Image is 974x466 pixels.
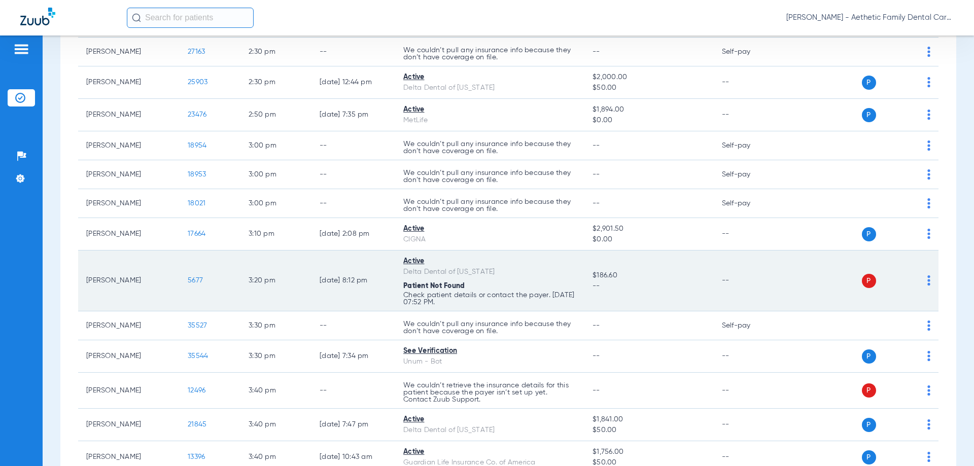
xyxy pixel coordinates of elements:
[403,414,576,425] div: Active
[240,250,311,311] td: 3:20 PM
[403,234,576,245] div: CIGNA
[78,409,180,441] td: [PERSON_NAME]
[862,450,876,464] span: P
[862,349,876,364] span: P
[862,227,876,241] span: P
[240,131,311,160] td: 3:00 PM
[593,104,705,115] span: $1,894.00
[927,351,930,361] img: group-dot-blue.svg
[403,292,576,306] p: Check patient details or contact the payer. [DATE] 07:52 PM.
[132,13,141,22] img: Search Icon
[593,48,600,55] span: --
[188,322,207,329] span: 35527
[311,409,395,441] td: [DATE] 7:47 PM
[927,198,930,208] img: group-dot-blue.svg
[188,277,203,284] span: 5677
[714,373,782,409] td: --
[927,110,930,120] img: group-dot-blue.svg
[593,234,705,245] span: $0.00
[927,47,930,57] img: group-dot-blue.svg
[593,200,600,207] span: --
[714,409,782,441] td: --
[240,218,311,250] td: 3:10 PM
[862,274,876,288] span: P
[403,382,576,403] p: We couldn’t retrieve the insurance details for this patient because the payer isn’t set up yet. C...
[78,131,180,160] td: [PERSON_NAME]
[403,320,576,335] p: We couldn’t pull any insurance info because they don’t have coverage on file.
[927,169,930,180] img: group-dot-blue.svg
[923,417,974,466] iframe: Chat Widget
[78,373,180,409] td: [PERSON_NAME]
[927,140,930,151] img: group-dot-blue.svg
[240,66,311,99] td: 2:30 PM
[403,72,576,83] div: Active
[403,198,576,212] p: We couldn’t pull any insurance info because they don’t have coverage on file.
[311,66,395,99] td: [DATE] 12:44 PM
[403,169,576,184] p: We couldn’t pull any insurance info because they don’t have coverage on file.
[78,340,180,373] td: [PERSON_NAME]
[240,160,311,189] td: 3:00 PM
[188,453,205,460] span: 13396
[593,270,705,281] span: $186.60
[403,256,576,267] div: Active
[78,160,180,189] td: [PERSON_NAME]
[593,387,600,394] span: --
[714,189,782,218] td: Self-pay
[188,230,205,237] span: 17664
[927,275,930,285] img: group-dot-blue.svg
[403,47,576,61] p: We couldn’t pull any insurance info because they don’t have coverage on file.
[714,218,782,250] td: --
[311,340,395,373] td: [DATE] 7:34 PM
[403,282,465,290] span: Patient Not Found
[593,425,705,436] span: $50.00
[593,142,600,149] span: --
[714,160,782,189] td: Self-pay
[714,311,782,340] td: Self-pay
[78,311,180,340] td: [PERSON_NAME]
[714,250,782,311] td: --
[240,373,311,409] td: 3:40 PM
[786,13,954,23] span: [PERSON_NAME] - Aethetic Family Dental Care ([GEOGRAPHIC_DATA])
[593,281,705,292] span: --
[311,99,395,131] td: [DATE] 7:35 PM
[403,447,576,457] div: Active
[188,421,206,428] span: 21845
[240,340,311,373] td: 3:30 PM
[311,311,395,340] td: --
[78,66,180,99] td: [PERSON_NAME]
[862,383,876,398] span: P
[403,224,576,234] div: Active
[593,115,705,126] span: $0.00
[311,373,395,409] td: --
[593,83,705,93] span: $50.00
[188,142,206,149] span: 18954
[714,66,782,99] td: --
[311,38,395,66] td: --
[927,77,930,87] img: group-dot-blue.svg
[78,189,180,218] td: [PERSON_NAME]
[403,267,576,277] div: Delta Dental of [US_STATE]
[593,322,600,329] span: --
[403,346,576,356] div: See Verification
[593,72,705,83] span: $2,000.00
[403,104,576,115] div: Active
[927,385,930,396] img: group-dot-blue.svg
[714,131,782,160] td: Self-pay
[593,414,705,425] span: $1,841.00
[188,171,206,178] span: 18953
[240,38,311,66] td: 2:30 PM
[714,340,782,373] td: --
[78,38,180,66] td: [PERSON_NAME]
[188,111,206,118] span: 23476
[13,43,29,55] img: hamburger-icon
[78,99,180,131] td: [PERSON_NAME]
[240,311,311,340] td: 3:30 PM
[403,356,576,367] div: Unum - Bot
[127,8,254,28] input: Search for patients
[593,224,705,234] span: $2,901.50
[862,418,876,432] span: P
[311,250,395,311] td: [DATE] 8:12 PM
[240,99,311,131] td: 2:50 PM
[188,200,205,207] span: 18021
[78,218,180,250] td: [PERSON_NAME]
